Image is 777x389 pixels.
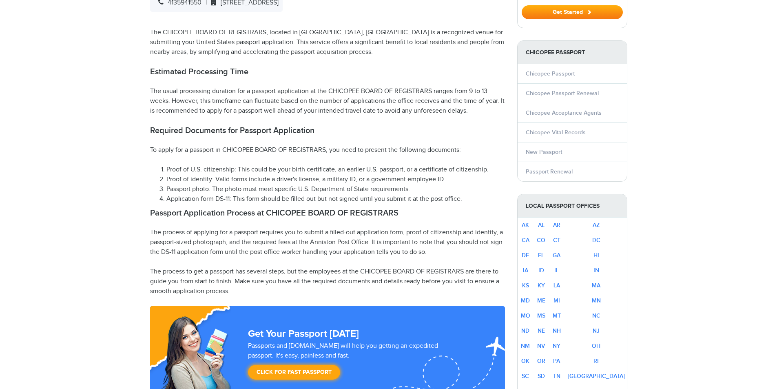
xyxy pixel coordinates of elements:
[553,373,560,380] a: TN
[553,222,560,229] a: AR
[538,252,544,259] a: FL
[553,252,560,259] a: GA
[526,168,573,175] a: Passport Renewal
[593,358,599,365] a: RI
[150,126,505,136] h2: Required Documents for Passport Application
[537,358,545,365] a: OR
[521,358,529,365] a: OK
[518,41,627,64] strong: Chicopee Passport
[537,312,545,319] a: MS
[166,175,505,184] li: Proof of identity: Valid forms include a driver's license, a military ID, or a government employe...
[248,365,340,380] a: Click for Fast Passport
[537,237,545,244] a: CO
[568,373,625,380] a: [GEOGRAPHIC_DATA]
[592,237,600,244] a: DC
[526,149,562,156] a: New Passport
[521,342,530,349] a: NM
[526,129,586,136] a: Chicopee Vital Records
[538,373,545,380] a: SD
[522,9,623,15] a: Get Started
[526,70,575,77] a: Chicopee Passport
[593,222,600,229] a: AZ
[150,87,505,116] p: The usual processing duration for a passport application at the CHICOPEE BOARD OF REGISTRARS rang...
[522,5,623,19] button: Get Started
[537,297,545,304] a: ME
[553,358,560,365] a: PA
[522,373,529,380] a: SC
[522,222,529,229] a: AK
[166,194,505,204] li: Application form DS-11: This form should be filled out but not signed until you submit it at the ...
[166,165,505,175] li: Proof of U.S. citizenship: This could be your birth certificate, an earlier U.S. passport, or a c...
[522,237,529,244] a: CA
[554,267,559,274] a: IL
[521,312,530,319] a: MO
[523,267,528,274] a: IA
[592,282,600,289] a: MA
[553,282,560,289] a: LA
[593,252,599,259] a: HI
[593,267,599,274] a: IN
[553,297,560,304] a: MI
[150,228,505,257] p: The process of applying for a passport requires you to submit a filled-out application form, proo...
[538,222,545,229] a: AL
[521,297,530,304] a: MD
[526,90,599,97] a: Chicopee Passport Renewal
[522,282,529,289] a: KS
[592,312,600,319] a: NC
[150,28,505,57] p: The CHICOPEE BOARD OF REGISTRARS, located in [GEOGRAPHIC_DATA], [GEOGRAPHIC_DATA] is a recognized...
[593,327,600,334] a: NJ
[521,327,529,334] a: ND
[150,145,505,155] p: To apply for a passport in CHICOPEE BOARD OF REGISTRARS, you need to present the following docume...
[538,327,545,334] a: NE
[553,312,561,319] a: MT
[248,328,359,340] strong: Get Your Passport [DATE]
[522,252,529,259] a: DE
[538,282,545,289] a: KY
[592,342,600,349] a: OH
[150,267,505,296] p: The process to get a passport has several steps, but the employees at the CHICOPEE BOARD OF REGIS...
[538,267,544,274] a: ID
[166,184,505,194] li: Passport photo: The photo must meet specific U.S. Department of State requirements.
[150,67,505,77] h2: Estimated Processing Time
[245,341,467,384] div: Passports and [DOMAIN_NAME] will help you getting an expedited passport. It's easy, painless and ...
[553,327,561,334] a: NH
[553,342,560,349] a: NY
[553,237,560,244] a: CT
[592,297,601,304] a: MN
[518,194,627,218] strong: Local Passport Offices
[526,109,602,116] a: Chicopee Acceptance Agents
[537,342,545,349] a: NV
[150,208,505,218] h2: Passport Application Process at CHICOPEE BOARD OF REGISTRARS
